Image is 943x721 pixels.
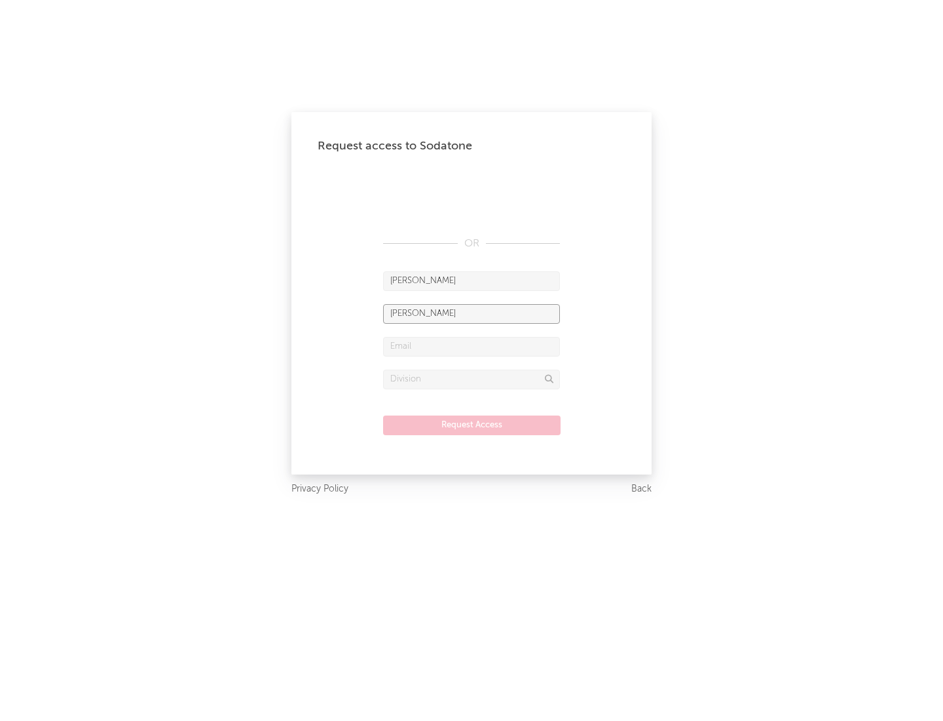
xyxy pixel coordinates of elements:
[318,138,625,154] div: Request access to Sodatone
[631,481,652,497] a: Back
[291,481,348,497] a: Privacy Policy
[383,370,560,389] input: Division
[383,304,560,324] input: Last Name
[383,271,560,291] input: First Name
[383,337,560,357] input: Email
[383,416,561,435] button: Request Access
[383,236,560,252] div: OR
